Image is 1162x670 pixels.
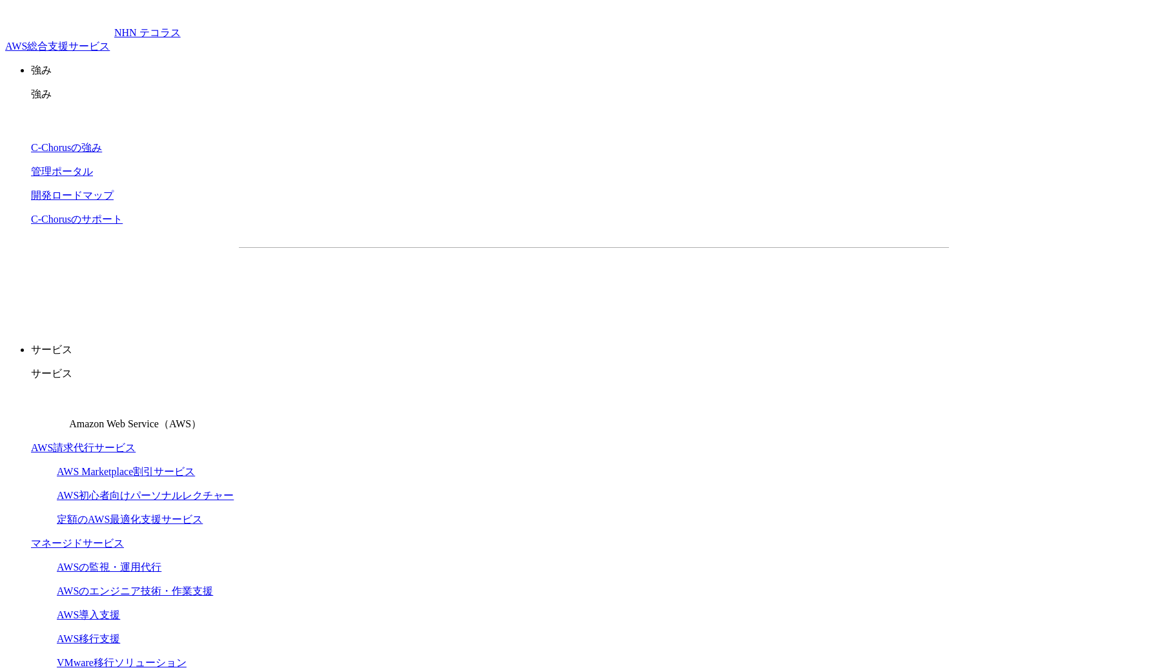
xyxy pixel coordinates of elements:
p: 強み [31,88,1157,101]
span: Amazon Web Service（AWS） [69,418,201,429]
a: まずは相談する [600,269,808,301]
a: AWS移行支援 [57,633,120,644]
a: AWSの監視・運用代行 [57,562,161,573]
a: 資料を請求する [380,269,587,301]
a: AWS Marketplace割引サービス [57,466,195,477]
p: 強み [31,64,1157,77]
a: マネージドサービス [31,538,124,549]
img: Amazon Web Service（AWS） [31,391,67,427]
a: C-Chorusのサポート [31,214,123,225]
p: サービス [31,367,1157,381]
a: VMware移行ソリューション [57,657,187,668]
a: 管理ポータル [31,166,93,177]
img: AWS総合支援サービス C-Chorus [5,5,114,36]
a: AWS初心者向けパーソナルレクチャー [57,490,234,501]
a: 開発ロードマップ [31,190,114,201]
a: AWS請求代行サービス [31,442,136,453]
a: 定額のAWS最適化支援サービス [57,514,203,525]
a: AWSのエンジニア技術・作業支援 [57,585,213,596]
p: サービス [31,343,1157,357]
a: AWS総合支援サービス C-ChorusNHN テコラスAWS総合支援サービス [5,27,181,52]
a: AWS導入支援 [57,609,120,620]
a: C-Chorusの強み [31,142,102,153]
